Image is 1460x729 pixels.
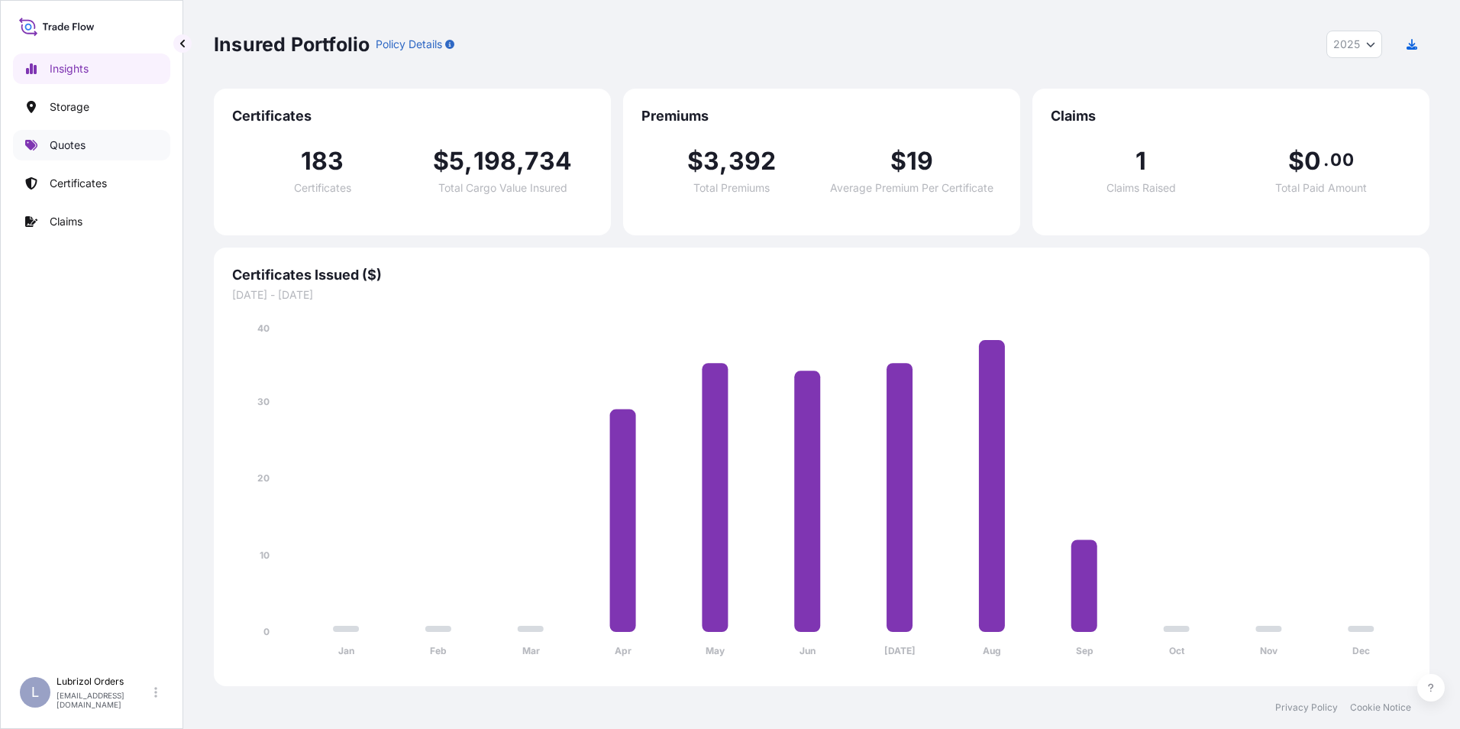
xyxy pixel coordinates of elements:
tspan: Jan [338,645,354,656]
span: Claims [1051,107,1411,125]
span: Total Premiums [693,183,770,193]
p: Claims [50,214,82,229]
a: Claims [13,206,170,237]
tspan: 40 [257,322,270,334]
p: Storage [50,99,89,115]
a: Privacy Policy [1275,701,1338,714]
span: 198 [473,149,517,173]
span: 5 [449,149,464,173]
span: . [1323,154,1329,166]
tspan: 30 [257,396,270,407]
a: Cookie Notice [1350,701,1411,714]
span: 392 [728,149,777,173]
span: 19 [906,149,933,173]
button: Year Selector [1326,31,1382,58]
tspan: Oct [1169,645,1185,656]
span: , [516,149,525,173]
span: 183 [301,149,344,173]
tspan: [DATE] [884,645,916,656]
span: Premiums [641,107,1002,125]
tspan: Feb [430,645,447,656]
span: Average Premium Per Certificate [830,183,993,193]
span: Total Cargo Value Insured [438,183,567,193]
tspan: Jun [799,645,816,656]
tspan: 10 [260,549,270,561]
tspan: 0 [263,626,270,637]
p: Policy Details [376,37,442,52]
tspan: Nov [1260,645,1278,656]
tspan: Apr [615,645,631,656]
span: Certificates [294,183,351,193]
p: Quotes [50,138,86,153]
span: , [464,149,473,173]
span: L [31,685,39,700]
span: 3 [703,149,719,173]
tspan: May [706,645,725,656]
span: [DATE] - [DATE] [232,287,1411,303]
tspan: Aug [983,645,1001,656]
span: $ [433,149,449,173]
span: $ [1288,149,1304,173]
span: $ [890,149,906,173]
span: 00 [1330,154,1353,166]
tspan: Mar [522,645,540,656]
a: Storage [13,92,170,122]
tspan: Dec [1352,645,1370,656]
p: Certificates [50,176,107,191]
span: 1 [1135,149,1146,173]
a: Insights [13,53,170,84]
a: Certificates [13,168,170,199]
p: Insights [50,61,89,76]
span: $ [687,149,703,173]
span: Certificates Issued ($) [232,266,1411,284]
span: 734 [525,149,572,173]
span: 2025 [1333,37,1360,52]
span: 0 [1304,149,1321,173]
span: , [719,149,728,173]
span: Certificates [232,107,593,125]
span: Total Paid Amount [1275,183,1367,193]
tspan: Sep [1076,645,1093,656]
tspan: 20 [257,472,270,484]
p: Insured Portfolio [214,32,370,57]
a: Quotes [13,130,170,160]
p: Lubrizol Orders [57,676,151,688]
span: Claims Raised [1106,183,1176,193]
p: [EMAIL_ADDRESS][DOMAIN_NAME] [57,691,151,709]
